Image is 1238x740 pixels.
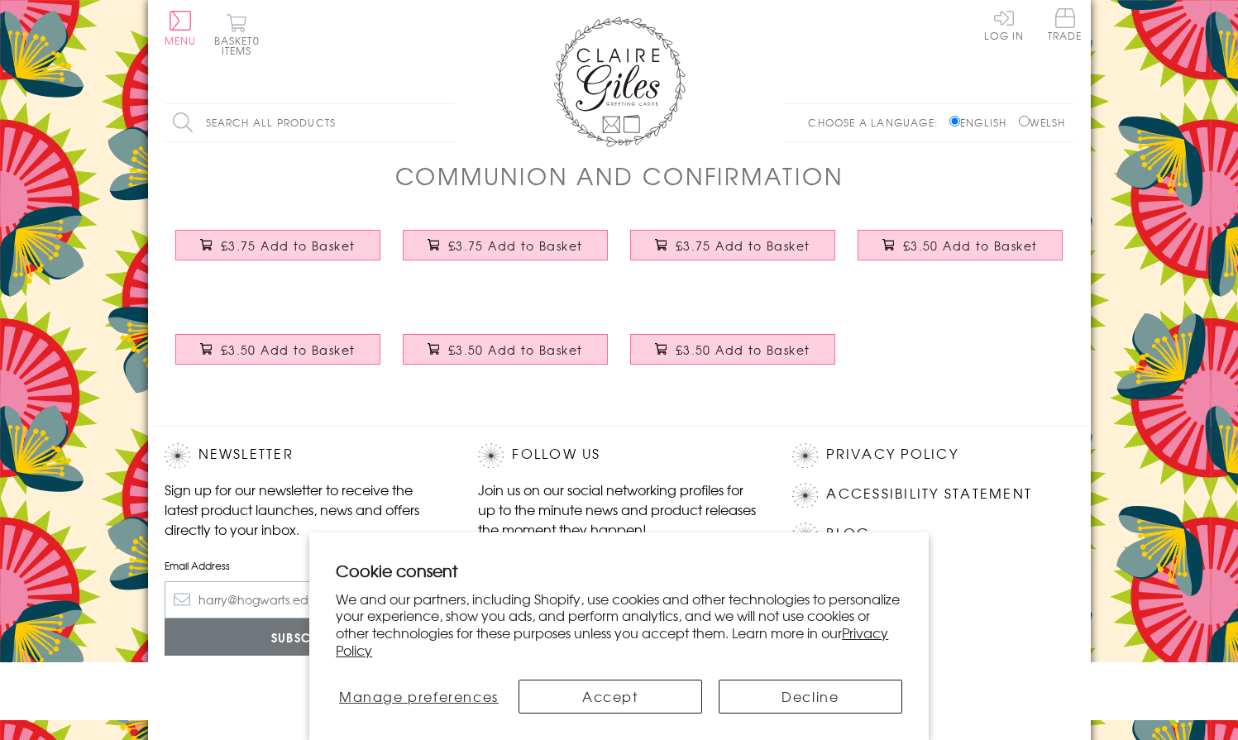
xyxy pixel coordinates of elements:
p: We and our partners, including Shopify, use cookies and other technologies to personalize your ex... [336,590,902,659]
h2: Follow Us [478,443,759,468]
span: £3.75 Add to Basket [676,237,810,254]
span: £3.50 Add to Basket [448,341,583,358]
span: £3.50 Add to Basket [676,341,810,358]
input: Search [437,104,454,141]
button: £3.50 Add to Basket [630,334,835,365]
span: 0 items [222,33,260,58]
button: £3.75 Add to Basket [630,230,835,260]
a: Confirmation Congratulations Card, Blue Dove, Embellished with a padded star £3.50 Add to Basket [847,217,1074,289]
span: £3.50 Add to Basket [221,341,356,358]
h2: Newsletter [165,443,446,468]
button: £3.75 Add to Basket [403,230,608,260]
span: Trade [1048,8,1083,41]
a: First Holy Communion Card, Pink Flowers, Embellished with pompoms £3.75 Add to Basket [392,217,619,289]
span: £3.50 Add to Basket [903,237,1038,254]
button: Accept [519,680,702,714]
a: Religious Occassions Card, Beads, First Holy Communion, Embellished with pompoms £3.75 Add to Basket [619,217,847,289]
h1: Communion and Confirmation [395,159,844,193]
button: £3.50 Add to Basket [858,230,1063,260]
span: Manage preferences [339,686,499,706]
span: Menu [165,33,197,48]
a: First Holy Communion Card, Pink Cross, embellished with a fabric butterfly £3.50 Add to Basket [619,322,847,393]
a: Blog [826,523,870,545]
img: Claire Giles Greetings Cards [553,17,686,147]
button: Menu [165,11,197,45]
a: Trade [1048,8,1083,44]
button: Manage preferences [336,680,501,714]
a: Confirmation Congratulations Card, Pink Dove, Embellished with a padded star £3.50 Add to Basket [165,322,392,393]
a: Accessibility Statement [826,483,1032,505]
a: First Holy Communion Card, Blue Flowers, Embellished with pompoms £3.75 Add to Basket [165,217,392,289]
a: Log In [984,8,1024,41]
input: Subscribe [165,618,446,656]
a: Privacy Policy [826,443,958,465]
input: English [949,116,960,127]
button: £3.50 Add to Basket [175,334,380,365]
input: Welsh [1019,116,1030,127]
span: £3.75 Add to Basket [221,237,356,254]
label: Email Address [165,558,446,573]
label: Welsh [1019,115,1066,130]
h2: Cookie consent [336,559,902,582]
button: £3.50 Add to Basket [403,334,608,365]
p: Join us on our social networking profiles for up to the minute news and product releases the mome... [478,480,759,539]
button: Basket0 items [214,13,260,55]
input: harry@hogwarts.edu [165,581,446,618]
button: £3.75 Add to Basket [175,230,380,260]
p: Choose a language: [808,115,946,130]
p: Sign up for our newsletter to receive the latest product launches, news and offers directly to yo... [165,480,446,539]
a: Privacy Policy [336,623,888,660]
span: £3.75 Add to Basket [448,237,583,254]
a: First Holy Communion Card, Blue Cross, Embellished with a shiny padded star £3.50 Add to Basket [392,322,619,393]
input: Search all products [165,104,454,141]
button: Decline [719,680,902,714]
label: English [949,115,1015,130]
